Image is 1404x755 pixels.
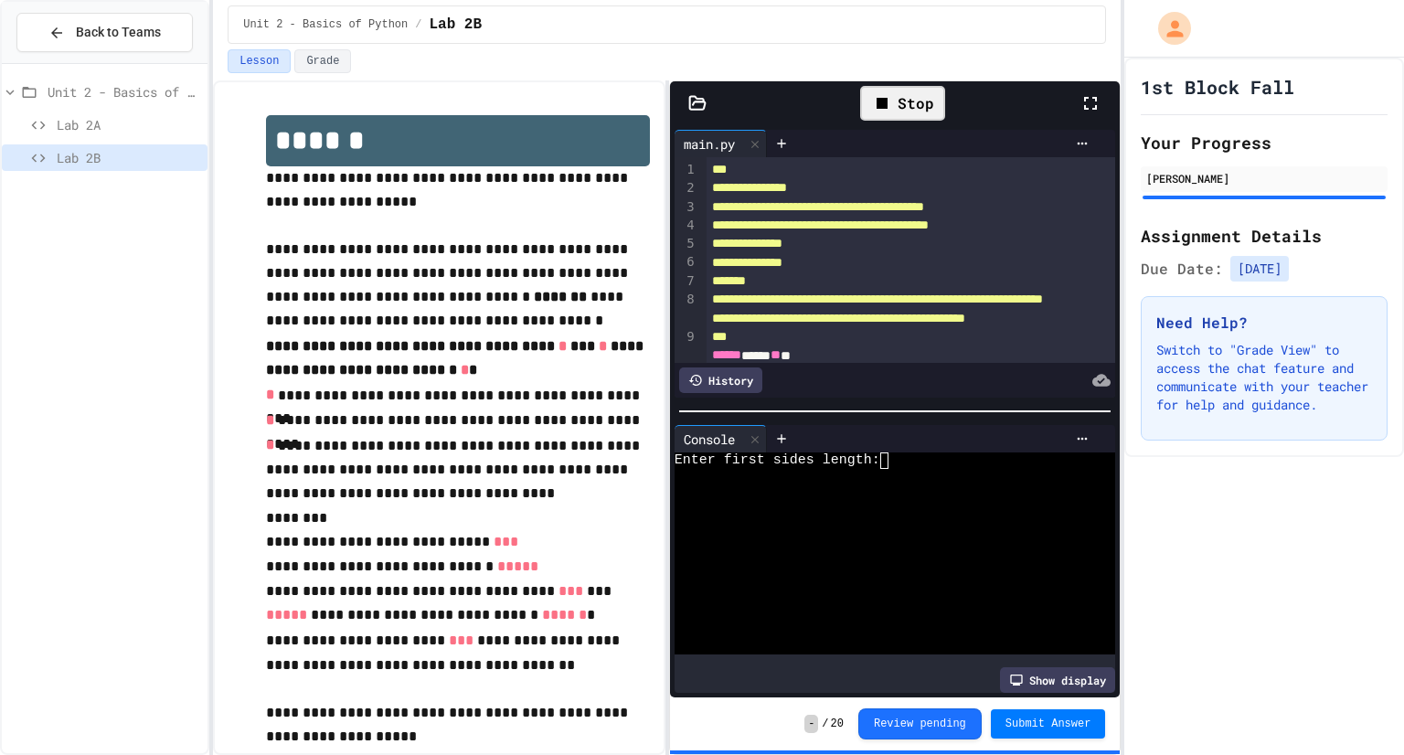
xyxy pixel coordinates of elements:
[822,717,828,731] span: /
[1005,717,1091,731] span: Submit Answer
[675,272,697,291] div: 7
[991,709,1106,739] button: Submit Answer
[429,14,482,36] span: Lab 2B
[675,425,767,452] div: Console
[1139,7,1196,49] div: My Account
[76,23,161,42] span: Back to Teams
[48,82,200,101] span: Unit 2 - Basics of Python
[1230,256,1289,282] span: [DATE]
[294,49,351,73] button: Grade
[1156,312,1372,334] h3: Need Help?
[675,430,744,449] div: Console
[243,17,408,32] span: Unit 2 - Basics of Python
[831,717,844,731] span: 20
[675,328,697,366] div: 9
[228,49,291,73] button: Lesson
[675,217,697,235] div: 4
[1141,74,1294,100] h1: 1st Block Fall
[675,253,697,271] div: 6
[675,161,697,179] div: 1
[860,86,945,121] div: Stop
[858,708,982,739] button: Review pending
[675,134,744,154] div: main.py
[1156,341,1372,414] p: Switch to "Grade View" to access the chat feature and communicate with your teacher for help and ...
[675,179,697,197] div: 2
[57,148,200,167] span: Lab 2B
[1146,170,1382,186] div: [PERSON_NAME]
[16,13,193,52] button: Back to Teams
[1141,258,1223,280] span: Due Date:
[1000,667,1115,693] div: Show display
[675,452,880,469] span: Enter first sides length:
[675,198,697,217] div: 3
[804,715,818,733] span: -
[675,130,767,157] div: main.py
[415,17,421,32] span: /
[1141,223,1388,249] h2: Assignment Details
[675,291,697,328] div: 8
[1141,130,1388,155] h2: Your Progress
[57,115,200,134] span: Lab 2A
[707,157,1116,498] div: To enrich screen reader interactions, please activate Accessibility in Grammarly extension settings
[679,367,762,393] div: History
[675,235,697,253] div: 5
